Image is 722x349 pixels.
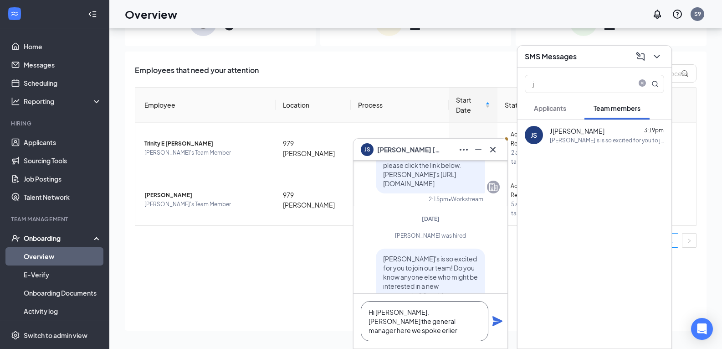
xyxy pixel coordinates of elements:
div: [PERSON_NAME]'s is so excited for you to join our team! Do you know anyone else who might be inte... [550,136,664,144]
svg: Collapse [88,10,97,19]
a: Applicants [24,133,102,151]
span: [PERSON_NAME]'s is so excited for you to join our team! Do you know anyone else who might be inte... [383,255,478,308]
h1: Overview [125,6,177,22]
div: Hiring [11,120,100,127]
div: S9 [694,10,701,18]
span: 5 assigned tasks [511,200,549,218]
span: [PERSON_NAME]'s Team Member [144,200,268,209]
div: JS [531,130,537,140]
div: [PERSON_NAME] was hired [361,232,500,240]
button: right [682,233,696,248]
span: Start Date [456,95,483,115]
span: Applicants [534,104,566,112]
span: 2 assigned tasks [511,148,549,167]
svg: UserCheck [11,234,20,243]
span: close-circle [637,79,648,89]
div: Switch to admin view [24,331,87,340]
a: Job Postings [24,170,102,188]
span: Status [505,100,542,110]
span: Employees that need your attention [135,64,259,83]
li: Next Page [682,233,696,248]
span: [PERSON_NAME] [PERSON_NAME] [377,145,441,155]
svg: Analysis [11,97,20,106]
th: Location [276,88,351,123]
svg: Cross [487,144,498,155]
span: [PERSON_NAME] [144,191,268,200]
a: E-Verify [24,266,102,284]
span: Trinity E [PERSON_NAME] [144,139,268,148]
span: close-circle [637,79,648,87]
a: Home [24,37,102,56]
div: 2:15pm [429,195,448,203]
a: Sourcing Tools [24,151,102,170]
td: [PERSON_NAME]'s Onboarding [351,123,449,174]
span: [DATE] [422,215,440,222]
svg: QuestionInfo [672,9,683,20]
a: Messages [24,56,102,74]
span: right [686,238,692,244]
span: [PERSON_NAME]'s Team Member [144,148,268,157]
b: J [550,127,553,135]
th: Status [497,88,556,123]
div: Team Management [11,215,100,223]
div: Open Intercom Messenger [691,318,713,340]
a: Activity log [24,302,102,320]
span: • Workstream [448,195,483,203]
input: Search team member [525,75,633,93]
span: Action Required [511,130,548,148]
svg: Minimize [473,144,484,155]
span: Action Required [511,182,548,200]
h3: SMS Messages [525,52,577,62]
span: 3:19pm [644,127,664,134]
svg: WorkstreamLogo [10,9,19,18]
svg: ChevronDown [651,51,662,62]
div: Onboarding [24,234,94,243]
svg: MagnifyingGlass [651,80,659,88]
a: Scheduling [24,74,102,92]
button: Cross [486,142,500,157]
svg: Ellipses [458,144,469,155]
button: ComposeMessage [633,49,648,64]
th: Employee [135,88,276,123]
button: Ellipses [456,142,471,157]
th: Process [351,88,449,123]
div: [PERSON_NAME] [550,126,604,135]
a: Talent Network [24,188,102,206]
a: Overview [24,247,102,266]
button: Minimize [471,142,486,157]
td: 979 [PERSON_NAME] [276,123,351,174]
td: 979 [PERSON_NAME] [276,174,351,225]
a: Onboarding Documents [24,284,102,302]
svg: ComposeMessage [635,51,646,62]
span: Team members [594,104,640,112]
td: [PERSON_NAME]'s Onboarding [351,174,449,225]
svg: Plane [492,316,503,327]
button: ChevronDown [650,49,664,64]
svg: Settings [11,331,20,340]
svg: Company [488,182,499,193]
textarea: Hi [PERSON_NAME], [PERSON_NAME] the general manager here we spoke erlier [361,301,488,341]
svg: Notifications [652,9,663,20]
div: Reporting [24,97,102,106]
